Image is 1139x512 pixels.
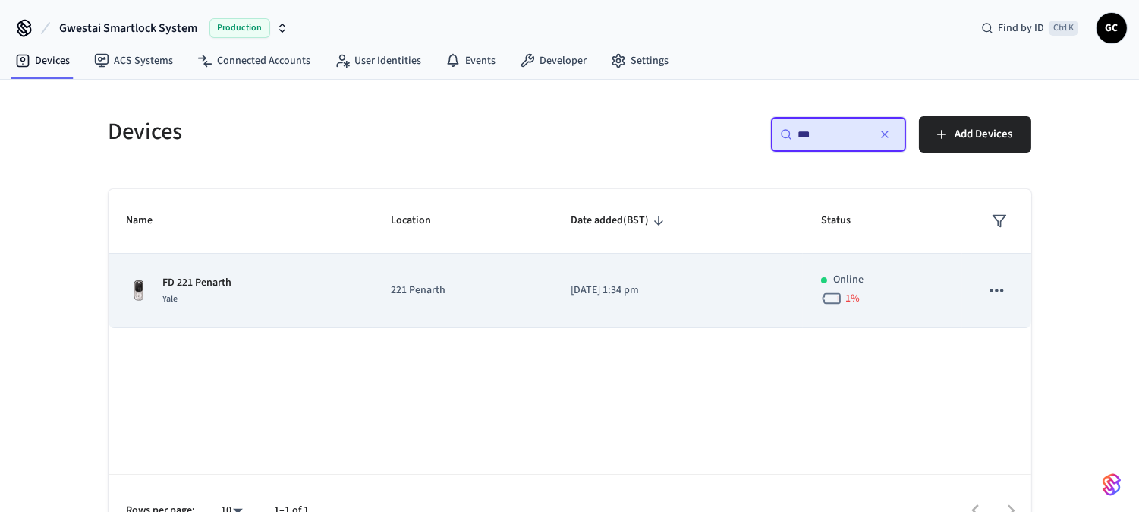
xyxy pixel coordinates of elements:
p: FD 221 Penarth [163,275,232,291]
span: Find by ID [998,21,1044,36]
span: Name [127,209,173,232]
a: User Identities [323,47,433,74]
span: Yale [163,292,178,305]
p: Online [833,272,864,288]
a: Settings [599,47,681,74]
img: Yale Assure Touchscreen Wifi Smart Lock, Satin Nickel, Front [127,279,151,303]
div: Find by IDCtrl K [969,14,1090,42]
span: Production [209,18,270,38]
span: Add Devices [955,125,1013,144]
p: 221 Penarth [391,283,534,299]
img: SeamLogoGradient.69752ec5.svg [1103,472,1121,497]
button: Add Devices [919,116,1031,153]
a: Developer [508,47,599,74]
a: ACS Systems [82,47,185,74]
span: Date added(BST) [571,209,669,232]
span: Status [821,209,870,232]
h5: Devices [109,116,561,147]
span: Ctrl K [1049,21,1078,36]
p: [DATE] 1:34 pm [571,283,785,299]
a: Events [433,47,508,74]
span: Gwestai Smartlock System [59,19,197,37]
a: Devices [3,47,82,74]
span: Location [391,209,451,232]
a: Connected Accounts [185,47,323,74]
span: 1 % [845,291,860,306]
span: GC [1098,14,1125,42]
table: sticky table [109,189,1031,328]
button: GC [1097,13,1127,43]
